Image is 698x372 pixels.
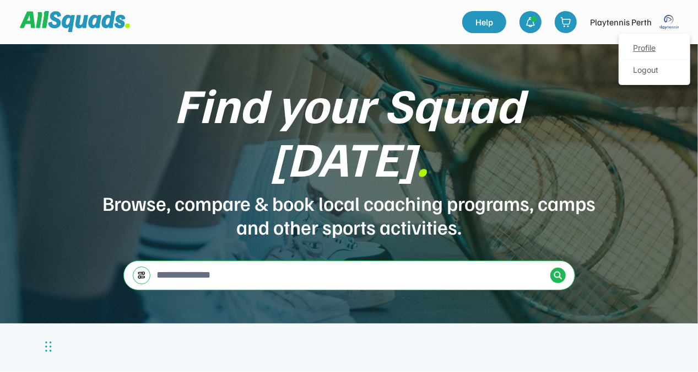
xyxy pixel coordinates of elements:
a: Profile [622,38,687,60]
img: Squad%20Logo.svg [20,11,130,32]
div: Browse, compare & book local coaching programs, camps and other sports activities. [101,191,597,238]
a: Help [462,11,506,33]
img: Icon%20%2838%29.svg [554,271,562,280]
div: Logout [622,60,687,82]
img: bell-03%20%281%29.svg [525,17,536,28]
div: Playtennis Perth [590,15,652,29]
div: Find your Squad [DATE] [101,77,597,184]
font: . [416,127,428,188]
img: playtennis%20blue%20logo%201.png [658,11,680,33]
img: settings-03.svg [137,271,146,279]
img: shopping-cart-01%20%281%29.svg [560,17,571,28]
